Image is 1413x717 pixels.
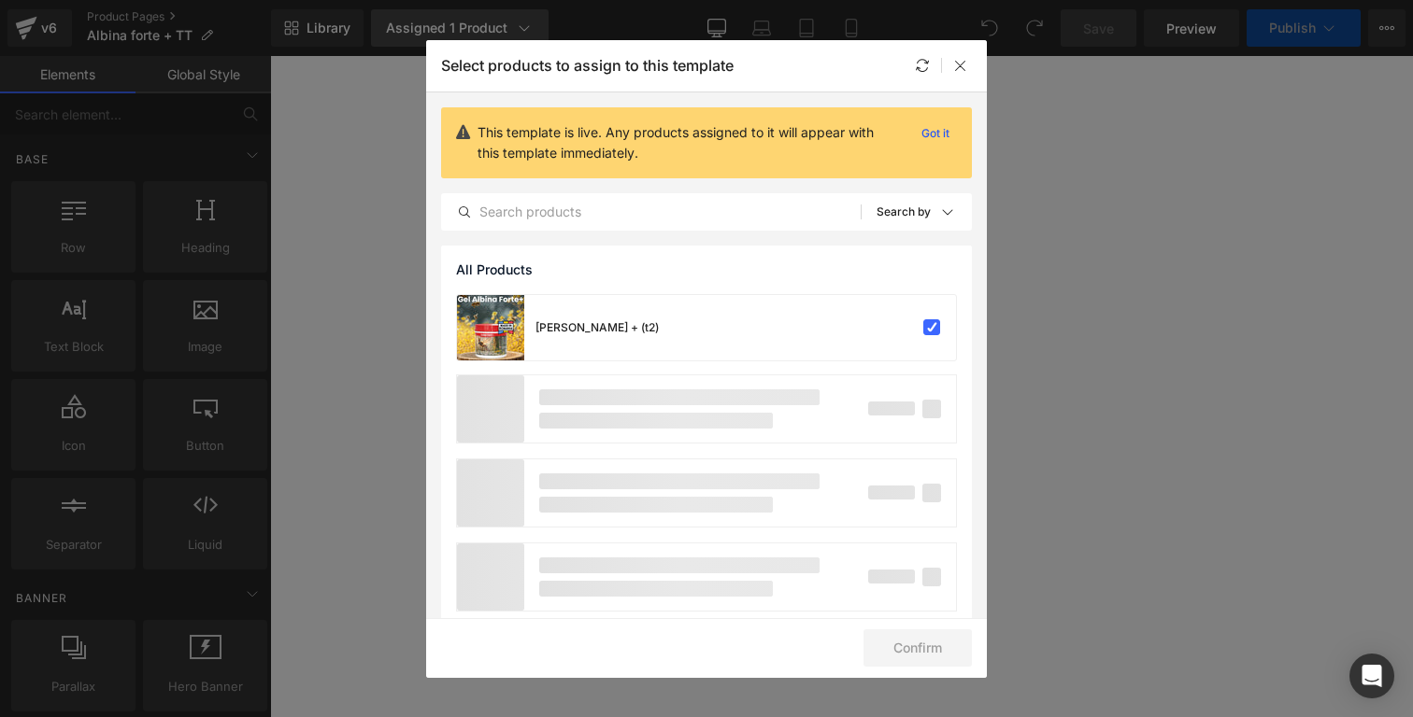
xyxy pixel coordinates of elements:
input: Search products [442,201,861,223]
p: Select products to assign to this template [441,56,734,75]
p: This template is live. Any products assigned to it will appear with this template immediately. [478,122,899,163]
div: [PERSON_NAME] + (t2) [535,319,659,336]
p: Search by [877,205,931,218]
div: Open Intercom Messenger [1349,654,1394,698]
button: Confirm [863,629,972,667]
span: All Products [456,262,533,277]
p: Got it [914,122,957,145]
a: product-img [457,295,524,360]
